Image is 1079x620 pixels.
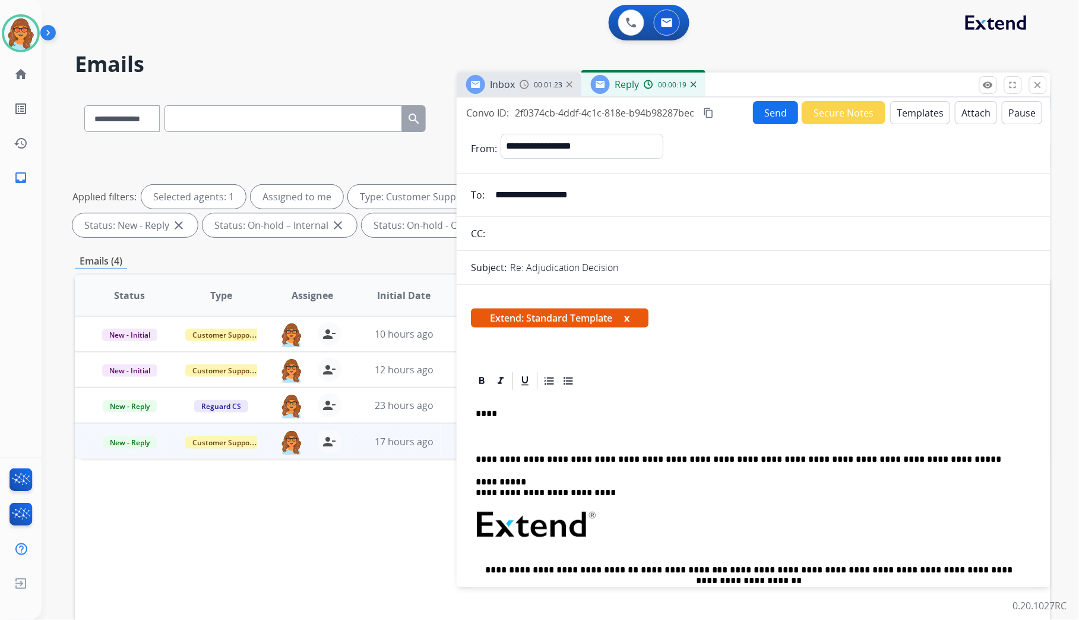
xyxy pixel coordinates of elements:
[14,136,28,150] mat-icon: history
[141,185,246,209] div: Selected agents: 1
[473,372,491,390] div: Bold
[658,80,686,90] span: 00:00:19
[983,80,993,90] mat-icon: remove_red_eye
[280,394,303,418] img: agent-avatar
[362,213,524,237] div: Status: On-hold - Customer
[172,218,186,232] mat-icon: close
[492,372,510,390] div: Italic
[103,400,157,413] span: New - Reply
[407,112,421,126] mat-icon: search
[115,288,145,303] span: Status
[1013,599,1067,613] p: 0.20.1027RC
[955,101,997,124] button: Attach
[185,436,262,449] span: Customer Support
[559,372,577,390] div: Bullet List
[202,213,357,237] div: Status: On-hold – Internal
[471,260,507,275] p: Subject:
[280,322,303,347] img: agent-avatar
[185,329,262,341] span: Customer Support
[510,260,618,275] p: Re: Adjudication Decision
[14,67,28,81] mat-icon: home
[72,190,137,204] p: Applied filters:
[322,327,337,341] mat-icon: person_remove
[516,372,534,390] div: Underline
[322,435,337,449] mat-icon: person_remove
[194,400,248,413] span: Reguard CS
[4,17,37,50] img: avatar
[102,364,157,377] span: New - Initial
[348,185,498,209] div: Type: Customer Support
[14,102,28,116] mat-icon: list_alt
[280,430,303,455] img: agent-avatar
[251,185,343,209] div: Assigned to me
[471,226,485,241] p: CC:
[72,213,198,237] div: Status: New - Reply
[322,398,337,413] mat-icon: person_remove
[331,218,345,232] mat-icon: close
[210,288,232,303] span: Type
[292,288,334,303] span: Assignee
[490,78,515,91] span: Inbox
[185,364,262,377] span: Customer Support
[375,328,434,341] span: 10 hours ago
[14,171,28,185] mat-icon: inbox
[102,329,157,341] span: New - Initial
[375,399,434,412] span: 23 hours ago
[624,311,629,325] button: x
[471,141,497,156] p: From:
[1008,80,1018,90] mat-icon: fullscreen
[703,108,714,118] mat-icon: content_copy
[515,106,694,119] span: 2f0374cb-4ddf-4c1c-818e-b94b98287bec
[75,52,1050,76] h2: Emails
[471,188,485,202] p: To:
[471,309,648,328] span: Extend: Standard Template
[280,358,303,383] img: agent-avatar
[534,80,562,90] span: 00:01:23
[75,254,127,269] p: Emails (4)
[802,101,885,124] button: Secure Notes
[466,106,509,120] p: Convo ID:
[1033,80,1043,90] mat-icon: close
[103,436,157,449] span: New - Reply
[1002,101,1042,124] button: Pause
[890,101,950,124] button: Templates
[753,101,798,124] button: Send
[375,435,434,448] span: 17 hours ago
[375,363,434,376] span: 12 hours ago
[540,372,558,390] div: Ordered List
[322,363,337,377] mat-icon: person_remove
[378,288,431,303] span: Initial Date
[615,78,639,91] span: Reply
